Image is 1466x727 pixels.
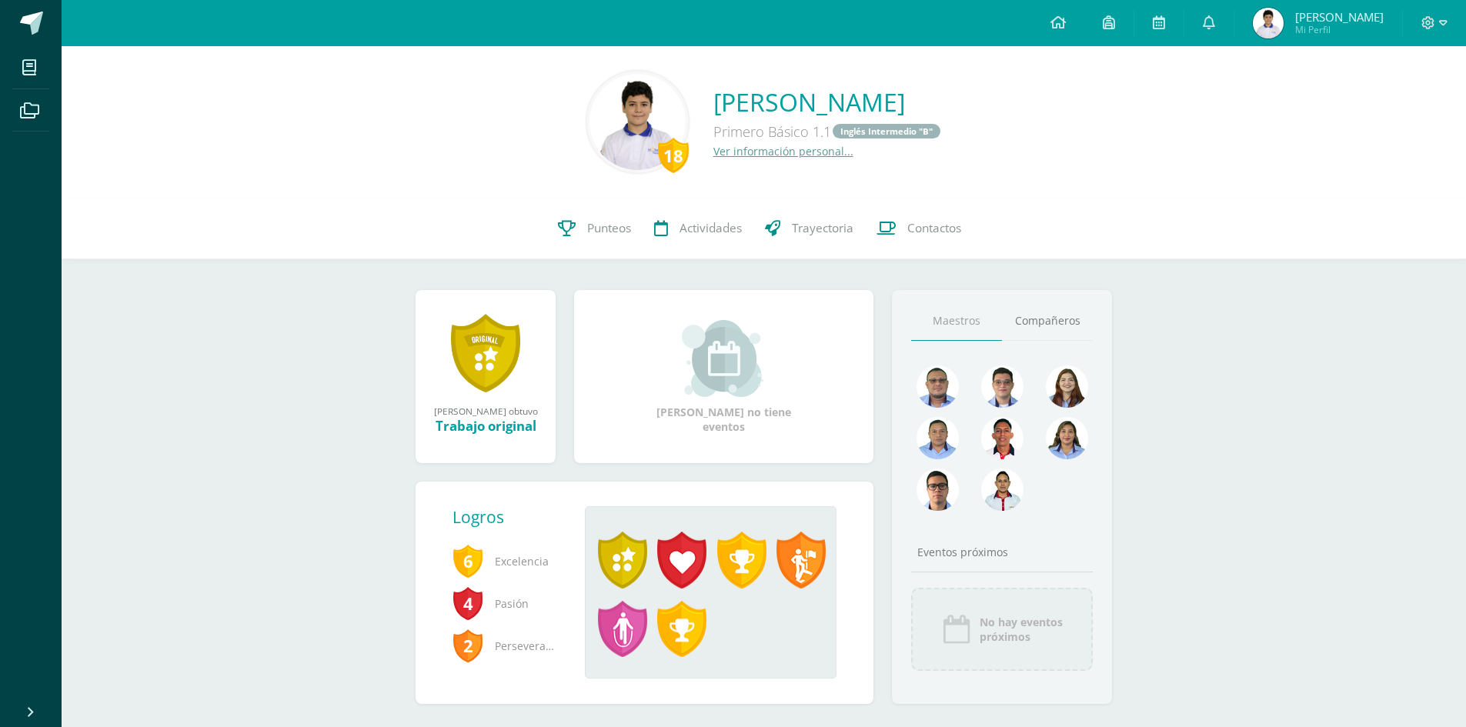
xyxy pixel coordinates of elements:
span: 6 [452,543,483,579]
img: event_icon.png [941,614,972,645]
div: Primero Básico 1.1 [713,118,942,144]
div: 18 [658,138,689,173]
a: Ver información personal... [713,144,853,158]
img: 2efff582389d69505e60b50fc6d5bd41.png [917,417,959,459]
a: Maestros [911,302,1002,341]
a: Inglés Intermedio "B" [833,124,940,138]
img: b3275fa016b95109afc471d3b448d7ac.png [917,469,959,511]
img: a9adb280a5deb02de052525b0213cdb9.png [1046,365,1088,408]
img: 72fdff6db23ea16c182e3ba03ce826f1.png [1046,417,1088,459]
div: Eventos próximos [911,545,1093,559]
div: Logros [452,506,573,528]
img: 074080cf5bc733bfb543c5917e2dee20.png [1253,8,1284,38]
span: Perseverancia [452,625,560,667]
img: event_small.png [682,320,766,397]
span: Excelencia [452,540,560,582]
span: Trayectoria [792,220,853,236]
span: 2 [452,628,483,663]
span: No hay eventos próximos [980,615,1063,644]
a: Contactos [865,198,973,259]
span: Punteos [587,220,631,236]
div: [PERSON_NAME] obtuvo [431,405,540,417]
span: Pasión [452,582,560,625]
img: 89a3ce4a01dc90e46980c51de3177516.png [981,417,1024,459]
div: Trabajo original [431,417,540,435]
a: Trayectoria [753,198,865,259]
span: [PERSON_NAME] [1295,9,1384,25]
img: 99962f3fa423c9b8099341731b303440.png [917,365,959,408]
a: Actividades [643,198,753,259]
span: Mi Perfil [1295,23,1384,36]
img: 6e6edff8e5b1d60e1b79b3df59dca1c4.png [981,365,1024,408]
img: 6b516411093031de2315839688b6386d.png [981,469,1024,511]
a: Punteos [546,198,643,259]
div: [PERSON_NAME] no tiene eventos [647,320,801,434]
img: 118ea0c5f0c82d0979b33e75e5dc27aa.png [589,74,686,170]
span: 4 [452,585,483,621]
span: Actividades [680,220,742,236]
span: Contactos [907,220,961,236]
a: Compañeros [1002,302,1093,341]
a: [PERSON_NAME] [713,85,942,118]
